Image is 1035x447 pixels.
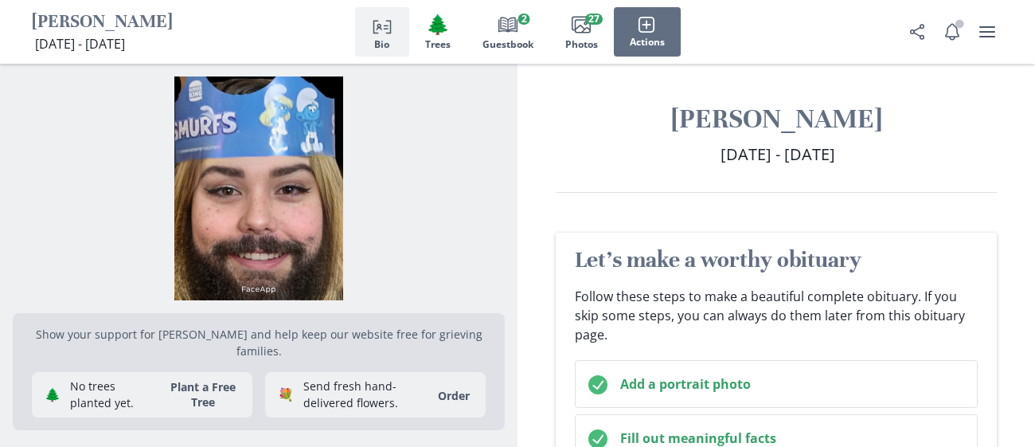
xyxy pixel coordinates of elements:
[160,379,246,410] button: Plant a Free Tree
[32,326,486,359] p: Show your support for [PERSON_NAME] and help keep our website free for grieving families.
[278,385,294,404] span: flowers
[901,16,933,48] button: Share Obituary
[467,7,549,57] button: Guestbook
[518,14,530,25] span: 2
[374,39,389,50] span: Bio
[303,378,425,411] p: Send fresh hand-delivered flowers.
[575,360,978,408] button: Add a portrait photo
[13,64,505,300] div: Show portrait image options
[614,7,681,57] button: Actions
[425,39,451,50] span: Trees
[409,7,467,57] button: Trees
[588,375,607,394] svg: Checked circle
[482,39,533,50] span: Guestbook
[575,245,978,274] h2: Let's make a worthy obituary
[13,76,505,300] img: Photo of Charles
[721,143,835,165] span: [DATE] - [DATE]
[35,35,125,53] span: [DATE] - [DATE]
[585,14,603,25] span: 27
[426,13,450,36] span: Tree
[428,388,479,403] a: Order
[565,39,598,50] span: Photos
[355,7,409,57] button: Bio
[556,102,997,136] h1: [PERSON_NAME]
[620,374,964,394] h2: Add a portrait photo
[630,37,665,48] span: Actions
[549,7,614,57] button: Photos
[971,16,1003,48] button: user menu
[936,16,968,48] button: Notifications
[575,287,978,344] p: Follow these steps to make a beautiful complete obituary. If you skip some steps, you can always ...
[32,10,173,35] h1: [PERSON_NAME]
